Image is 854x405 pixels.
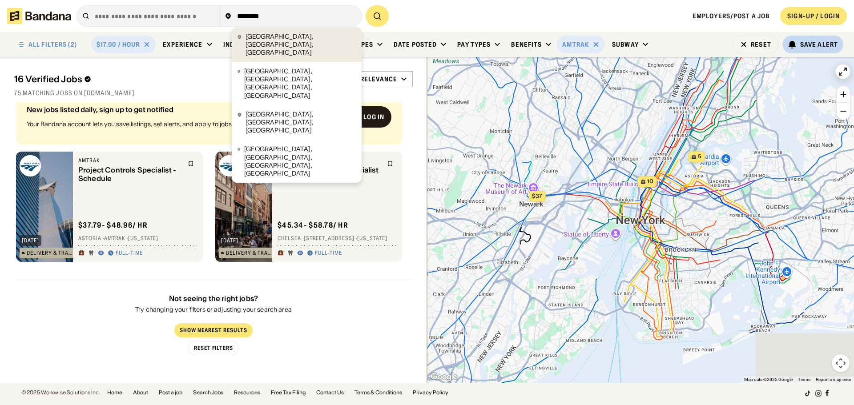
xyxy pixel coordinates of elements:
span: 10 [647,178,653,185]
a: Terms (opens in new tab) [798,377,810,382]
div: Try changing your filters or adjusting your search area [135,307,292,313]
div: Delivery & Transportation [27,250,73,256]
div: Pay Types [457,40,491,48]
a: About [133,390,148,395]
div: Project Controls Specialist -Schedule [78,166,182,183]
div: New jobs listed daily, sign up to get notified [27,106,318,113]
div: [GEOGRAPHIC_DATA], [GEOGRAPHIC_DATA], [GEOGRAPHIC_DATA], [GEOGRAPHIC_DATA] [244,67,356,100]
div: Benefits [511,40,542,48]
div: Relevance [360,75,397,83]
img: Bandana logotype [7,8,71,24]
a: Free Tax Filing [271,390,306,395]
a: Report a map error [816,377,851,382]
img: Amtrak logo [20,155,41,176]
div: Show Nearest Results [180,328,247,333]
div: grid [14,102,413,383]
div: 16 Verified Jobs [14,74,289,84]
a: Post a job [159,390,182,395]
a: Privacy Policy [413,390,448,395]
div: Full-time [315,250,342,257]
div: [GEOGRAPHIC_DATA], [GEOGRAPHIC_DATA], [GEOGRAPHIC_DATA] [246,110,356,135]
img: Google [429,371,459,383]
div: Delivery & Transportation [226,250,273,256]
div: Date Posted [394,40,437,48]
div: Reset Filters [194,346,233,351]
div: 75 matching jobs on [DOMAIN_NAME] [14,89,413,97]
div: $17.00 / hour [97,40,140,48]
a: Employers/Post a job [693,12,769,20]
div: Full-time [116,250,143,257]
div: © 2025 Workwise Solutions Inc. [21,390,100,395]
div: SIGN-UP / LOGIN [787,12,840,20]
div: Experience [163,40,202,48]
div: Subway [612,40,639,48]
div: $ 37.79 - $48.96 / hr [78,221,148,230]
a: Contact Us [316,390,344,395]
div: [GEOGRAPHIC_DATA], [GEOGRAPHIC_DATA], [GEOGRAPHIC_DATA] [246,32,356,57]
a: Search Jobs [193,390,223,395]
div: Astoria · Amtrak · [US_STATE] [78,235,197,242]
button: Map camera controls [832,354,850,372]
div: Reset [751,41,771,48]
a: Resources [234,390,260,395]
a: Open this area in Google Maps (opens a new window) [429,371,459,383]
img: Amtrak logo [219,155,240,176]
div: Chelsea · [STREET_ADDRESS] · [US_STATE] [278,235,397,242]
div: $ 45.34 - $58.78 / hr [278,221,348,230]
div: [GEOGRAPHIC_DATA], [GEOGRAPHIC_DATA], [GEOGRAPHIC_DATA], [GEOGRAPHIC_DATA] [244,145,356,177]
a: Home [107,390,122,395]
div: ALL FILTERS (2) [28,41,77,48]
div: Amtrak [78,157,182,164]
div: Save Alert [800,40,838,48]
span: Map data ©2025 Google [744,377,793,382]
div: Not seeing the right jobs? [135,294,292,303]
div: Your Bandana account lets you save listings, set alerts, and apply to jobs. [27,120,318,128]
div: [DATE] [22,238,39,243]
span: 5 [698,153,701,160]
div: Amtrak [562,40,589,48]
a: Terms & Conditions [354,390,402,395]
div: [DATE] [221,238,238,243]
span: $37 [532,192,542,199]
div: Industries [223,40,262,48]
